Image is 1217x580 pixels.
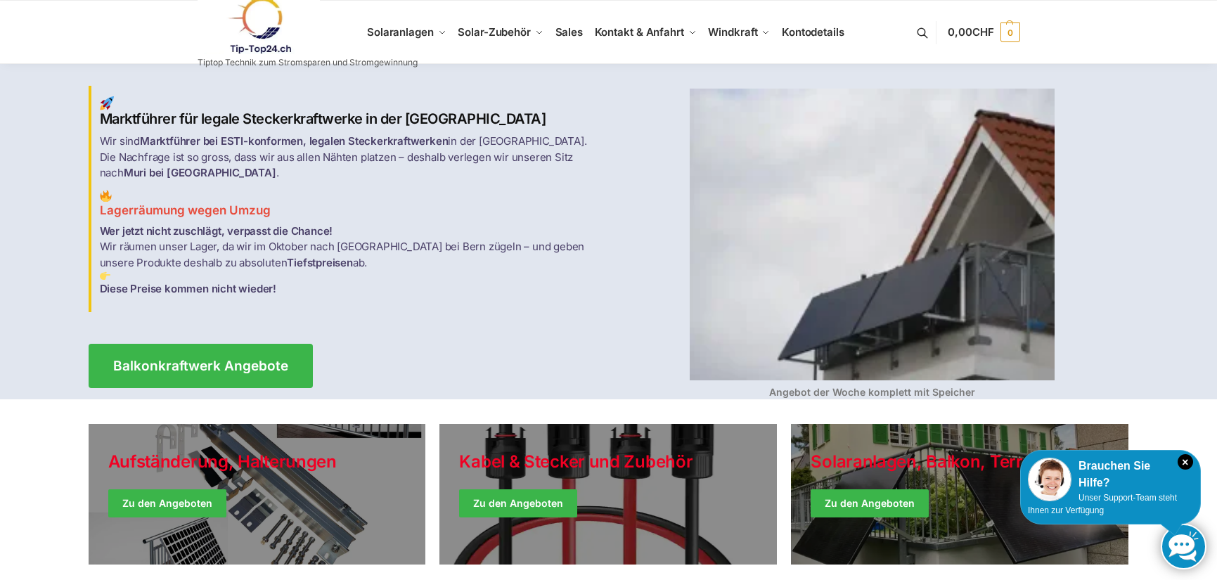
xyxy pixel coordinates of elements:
span: Unser Support-Team steht Ihnen zur Verfügung [1028,493,1177,515]
a: 0,00CHF 0 [948,11,1019,53]
span: Kontodetails [782,25,844,39]
strong: Tiefstpreisen [287,256,352,269]
div: Brauchen Sie Hilfe? [1028,458,1193,491]
strong: Wer jetzt nicht zuschlägt, verpasst die Chance! [100,224,333,238]
span: 0,00 [948,25,993,39]
img: Balkon-Terrassen-Kraftwerke 4 [690,89,1055,380]
a: Kontakt & Anfahrt [588,1,702,64]
span: Kontakt & Anfahrt [595,25,684,39]
img: Balkon-Terrassen-Kraftwerke 3 [100,271,110,281]
i: Schließen [1178,454,1193,470]
a: Kontodetails [776,1,850,64]
img: Customer service [1028,458,1071,501]
span: Solar-Zubehör [458,25,531,39]
span: Windkraft [708,25,757,39]
a: Winter Jackets [791,424,1128,565]
a: Sales [549,1,588,64]
h2: Marktführer für legale Steckerkraftwerke in der [GEOGRAPHIC_DATA] [100,96,600,128]
a: Windkraft [702,1,776,64]
span: CHF [972,25,994,39]
p: Wir räumen unser Lager, da wir im Oktober nach [GEOGRAPHIC_DATA] bei Bern zügeln – und geben unse... [100,224,600,297]
a: Holiday Style [89,424,426,565]
strong: Muri bei [GEOGRAPHIC_DATA] [124,166,276,179]
a: Balkonkraftwerk Angebote [89,344,313,388]
a: Holiday Style [439,424,777,565]
p: Tiptop Technik zum Stromsparen und Stromgewinnung [198,58,418,67]
span: Solaranlagen [367,25,434,39]
img: Balkon-Terrassen-Kraftwerke 2 [100,190,112,202]
h3: Lagerräumung wegen Umzug [100,190,600,219]
span: 0 [1000,22,1020,42]
strong: Diese Preise kommen nicht wieder! [100,282,276,295]
img: Balkon-Terrassen-Kraftwerke 1 [100,96,114,110]
a: Solar-Zubehör [452,1,549,64]
p: Wir sind in der [GEOGRAPHIC_DATA]. Die Nachfrage ist so gross, dass wir aus allen Nähten platzen ... [100,134,600,181]
span: Sales [555,25,584,39]
strong: Angebot der Woche komplett mit Speicher [769,386,975,398]
span: Balkonkraftwerk Angebote [113,359,288,373]
strong: Marktführer bei ESTI-konformen, legalen Steckerkraftwerken [140,134,448,148]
